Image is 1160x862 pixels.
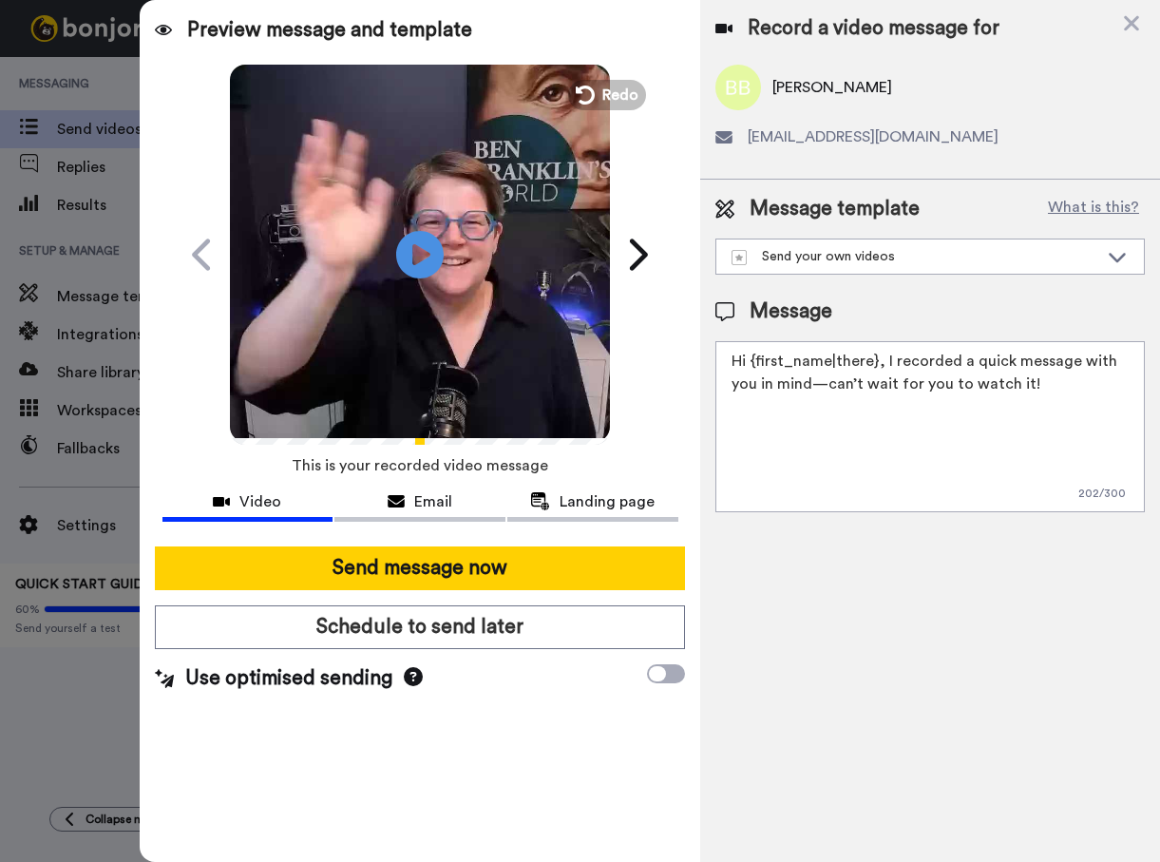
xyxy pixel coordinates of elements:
span: Use optimised sending [185,664,392,693]
span: Video [239,490,281,513]
span: Message [750,297,832,326]
img: Profile image for James [43,57,73,87]
button: What is this? [1042,195,1145,223]
p: Hi [PERSON_NAME], ​ Boost your Bonjoro view rate with this handy guide. Make sure your sending ad... [83,54,328,73]
div: Send your own videos [732,247,1098,266]
img: demo-template.svg [732,250,747,265]
span: Message template [750,195,920,223]
span: Landing page [560,490,655,513]
span: This is your recorded video message [292,445,548,487]
span: [EMAIL_ADDRESS][DOMAIN_NAME] [748,125,998,148]
button: Send message now [155,546,686,590]
p: Message from James, sent 9m ago [83,73,328,90]
button: Schedule to send later [155,605,686,649]
div: message notification from James, 9m ago. Hi Liz, ​ Boost your Bonjoro view rate with this handy g... [29,40,352,103]
span: Email [414,490,452,513]
textarea: Hi {first_name|there}, I recorded a quick message with you in mind—can’t wait for you to watch it! [715,341,1145,512]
